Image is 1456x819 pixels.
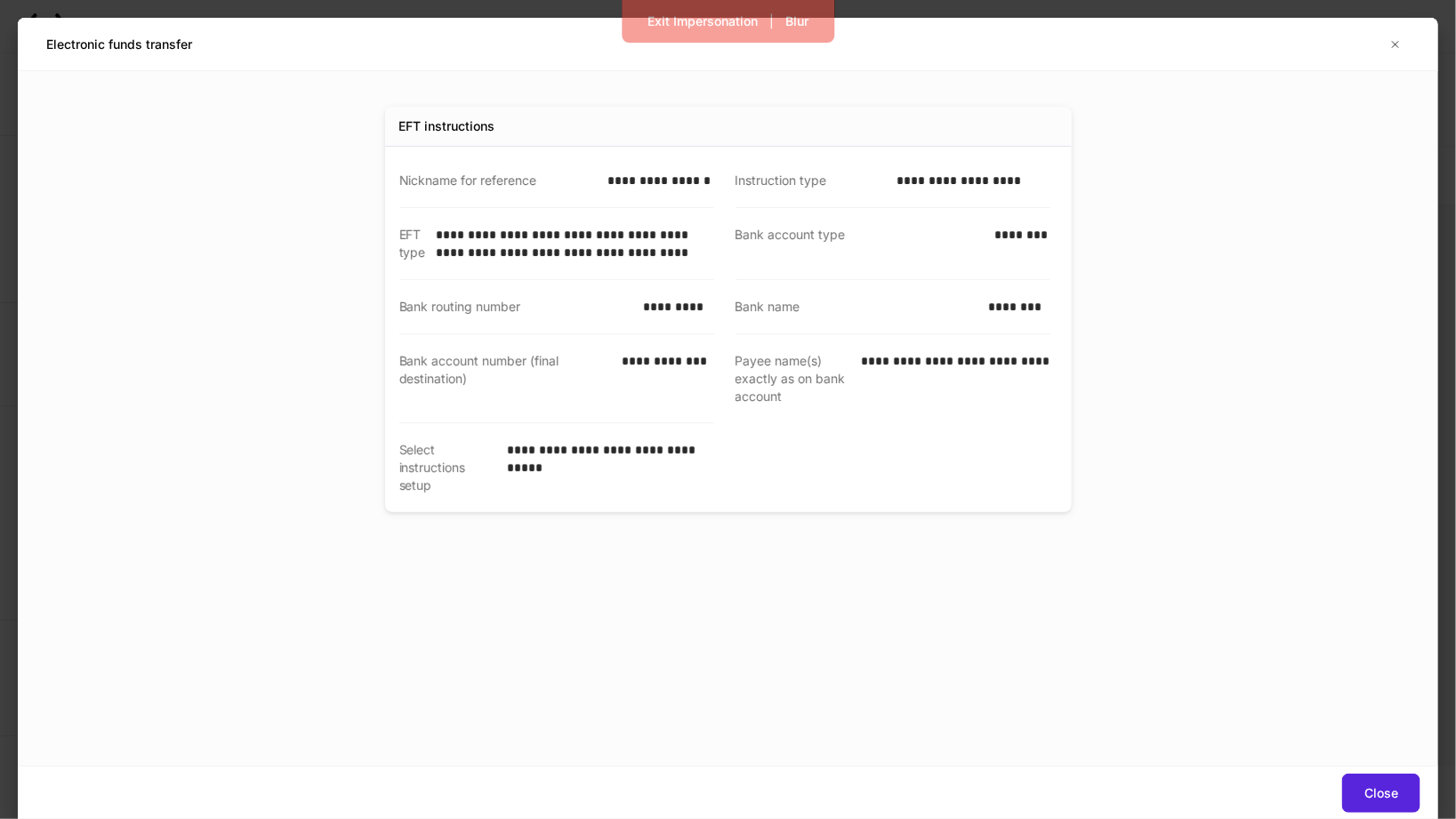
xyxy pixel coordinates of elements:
[736,298,978,316] div: Bank name
[399,352,611,405] div: Bank account number (final destination)
[1364,784,1398,802] div: Close
[785,12,808,30] div: Blur
[736,226,985,261] div: Bank account type
[399,172,597,189] div: Nickname for reference
[399,117,495,135] div: EFT instructions
[46,36,192,53] h5: Electronic funds transfer
[1342,774,1420,813] button: Close
[399,298,632,316] div: Bank routing number
[736,172,887,189] div: Instruction type
[399,226,426,261] div: EFT type
[399,441,496,494] div: Select instructions setup
[648,12,758,30] div: Exit Impersonation
[736,352,851,405] div: Payee name(s) exactly as on bank account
